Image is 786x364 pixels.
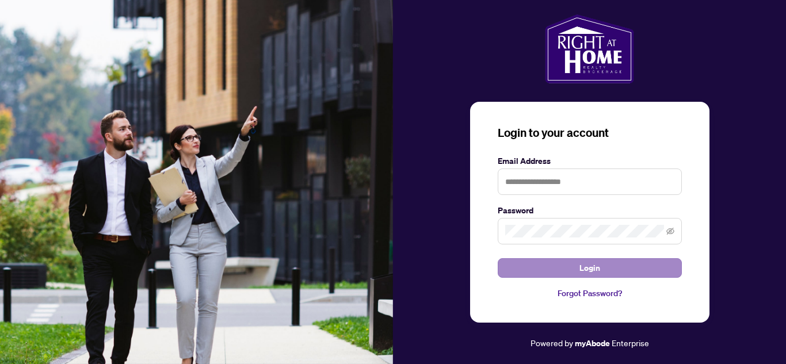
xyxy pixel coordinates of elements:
[498,125,682,141] h3: Login to your account
[498,258,682,278] button: Login
[575,337,610,350] a: myAbode
[498,155,682,167] label: Email Address
[666,227,674,235] span: eye-invisible
[498,287,682,300] a: Forgot Password?
[612,338,649,348] span: Enterprise
[545,14,634,83] img: ma-logo
[531,338,573,348] span: Powered by
[579,259,600,277] span: Login
[498,204,682,217] label: Password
